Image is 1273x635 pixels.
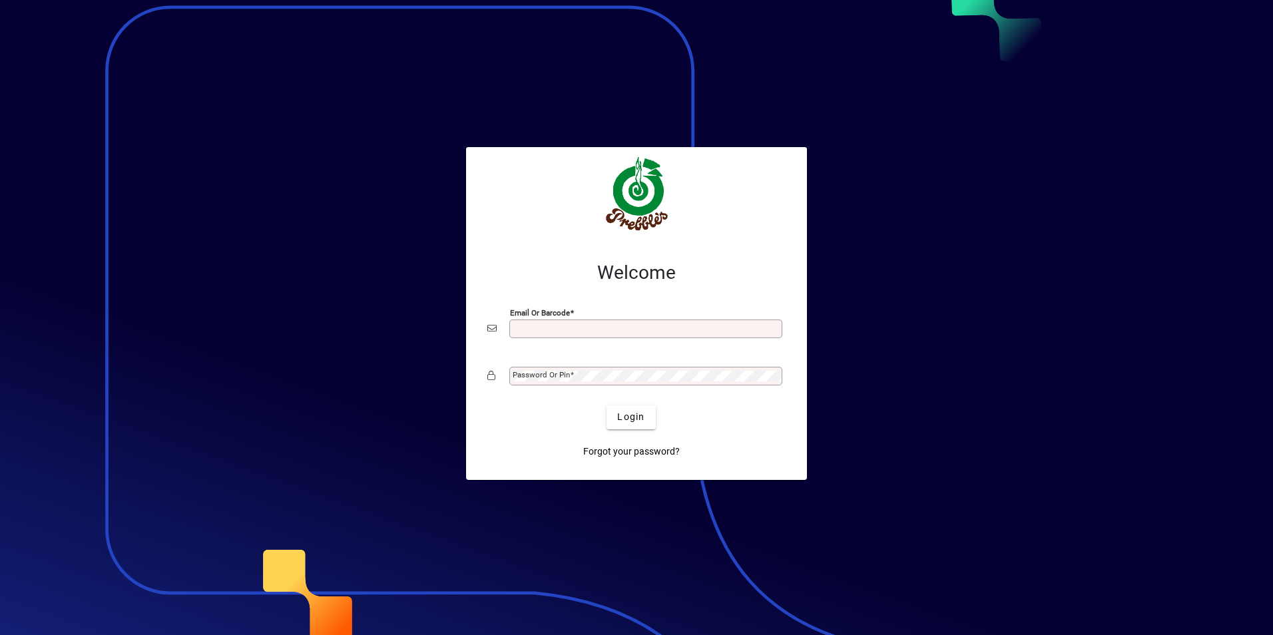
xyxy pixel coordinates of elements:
button: Login [607,405,655,429]
a: Forgot your password? [578,440,685,464]
h2: Welcome [487,262,786,284]
mat-label: Email or Barcode [510,308,570,317]
mat-label: Password or Pin [513,370,570,379]
span: Forgot your password? [583,445,680,459]
span: Login [617,410,644,424]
